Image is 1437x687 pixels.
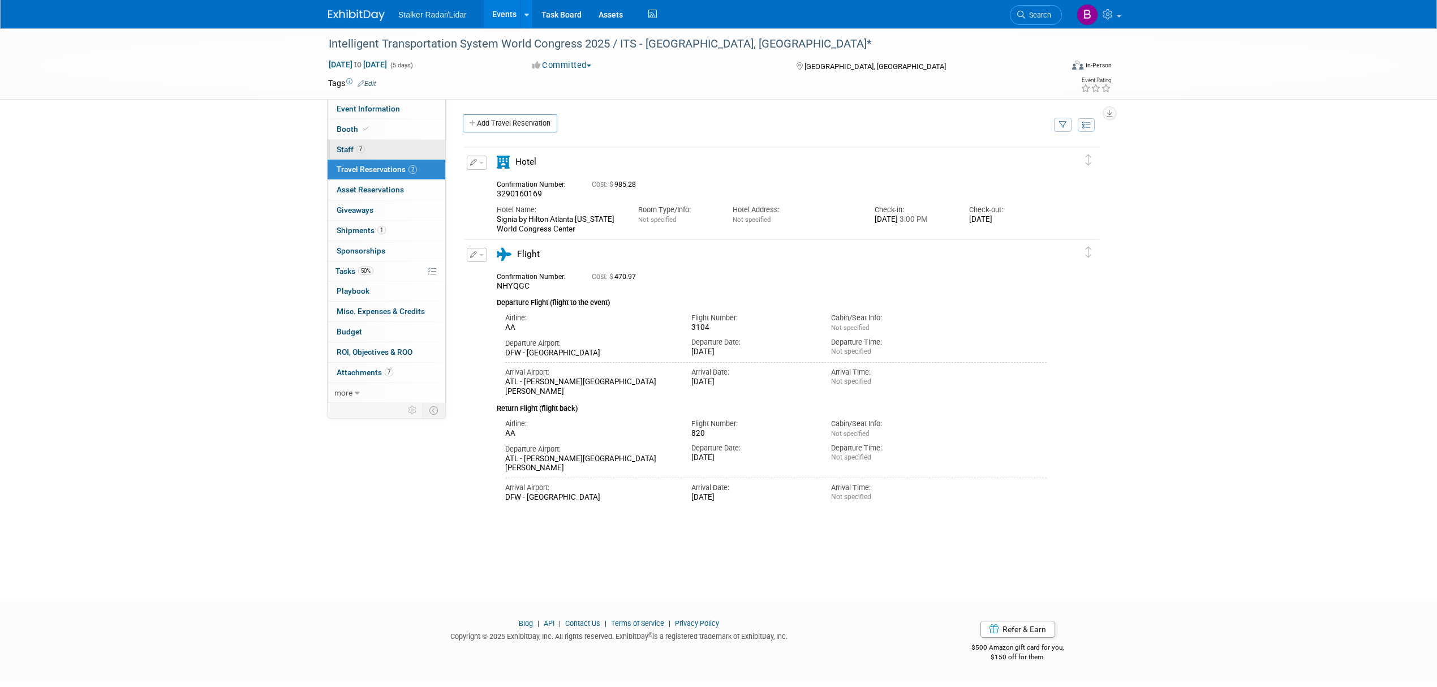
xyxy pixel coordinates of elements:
[328,302,445,321] a: Misc. Expenses & Credits
[505,367,674,377] div: Arrival Airport:
[337,368,393,377] span: Attachments
[691,453,814,463] div: [DATE]
[517,249,540,259] span: Flight
[505,454,674,474] div: ATL - [PERSON_NAME][GEOGRAPHIC_DATA][PERSON_NAME]
[831,337,954,347] div: Departure Time:
[328,241,445,261] a: Sponsorships
[363,126,369,132] i: Booth reservation complete
[1077,4,1098,25] img: Brooke Journet
[505,338,674,349] div: Departure Airport:
[497,215,621,234] div: Signia by Hilton Atlanta [US_STATE] World Congress Center
[337,185,404,194] span: Asset Reservations
[927,652,1109,662] div: $150 off for them.
[592,181,640,188] span: 985.28
[691,493,814,503] div: [DATE]
[325,34,1045,54] div: Intelligent Transportation System World Congress 2025 / ITS - [GEOGRAPHIC_DATA], [GEOGRAPHIC_DATA]*
[528,59,596,71] button: Committed
[505,323,674,333] div: AA
[544,619,554,628] a: API
[638,205,716,215] div: Room Type/Info:
[358,80,376,88] a: Edit
[1086,154,1091,166] i: Click and drag to move item
[497,177,575,189] div: Confirmation Number:
[337,347,412,357] span: ROI, Objectives & ROO
[675,619,719,628] a: Privacy Policy
[1010,5,1062,25] a: Search
[337,286,369,295] span: Playbook
[733,216,771,224] span: Not specified
[352,60,363,69] span: to
[337,246,385,255] span: Sponsorships
[497,291,1047,308] div: Departure Flight (flight to the event)
[969,215,1047,225] div: [DATE]
[358,267,373,275] span: 50%
[875,205,952,215] div: Check-in:
[691,337,814,347] div: Departure Date:
[804,62,946,71] span: [GEOGRAPHIC_DATA], [GEOGRAPHIC_DATA]
[611,619,664,628] a: Terms of Service
[969,205,1047,215] div: Check-out:
[505,349,674,358] div: DFW - [GEOGRAPHIC_DATA]
[389,62,413,69] span: (5 days)
[328,322,445,342] a: Budget
[691,347,814,357] div: [DATE]
[398,10,467,19] span: Stalker Radar/Lidar
[328,59,388,70] span: [DATE] [DATE]
[505,493,674,503] div: DFW - [GEOGRAPHIC_DATA]
[505,377,674,397] div: ATL - [PERSON_NAME][GEOGRAPHIC_DATA][PERSON_NAME]
[505,313,674,323] div: Airline:
[408,165,417,174] span: 2
[1081,78,1111,83] div: Event Rating
[328,383,445,403] a: more
[328,200,445,220] a: Giveaways
[328,78,376,89] td: Tags
[328,119,445,139] a: Booth
[638,216,676,224] span: Not specified
[691,483,814,493] div: Arrival Date:
[691,443,814,453] div: Departure Date:
[328,363,445,383] a: Attachments7
[556,619,563,628] span: |
[377,226,386,234] span: 1
[831,324,869,332] span: Not specified
[505,483,674,493] div: Arrival Airport:
[831,377,954,386] div: Not specified
[328,629,910,642] div: Copyright © 2025 ExhibitDay, Inc. All rights reserved. ExhibitDay is a registered trademark of Ex...
[337,165,417,174] span: Travel Reservations
[831,443,954,453] div: Departure Time:
[328,261,445,281] a: Tasks50%
[691,323,814,333] div: 3104
[328,180,445,200] a: Asset Reservations
[831,313,954,323] div: Cabin/Seat Info:
[337,327,362,336] span: Budget
[995,59,1112,76] div: Event Format
[505,419,674,429] div: Airline:
[831,483,954,493] div: Arrival Time:
[328,99,445,119] a: Event Information
[980,621,1055,638] a: Refer & Earn
[927,636,1109,662] div: $500 Amazon gift card for you,
[831,367,954,377] div: Arrival Time:
[337,307,425,316] span: Misc. Expenses & Credits
[505,444,674,454] div: Departure Airport:
[875,215,952,225] div: [DATE]
[337,124,371,134] span: Booth
[691,419,814,429] div: Flight Number:
[335,267,373,276] span: Tasks
[648,632,652,638] sup: ®
[328,160,445,179] a: Travel Reservations2
[505,429,674,439] div: AA
[831,347,954,356] div: Not specified
[831,493,954,501] div: Not specified
[497,156,510,169] i: Hotel
[515,157,536,167] span: Hotel
[328,140,445,160] a: Staff7
[831,430,869,437] span: Not specified
[497,397,1047,414] div: Return Flight (flight back)
[337,226,386,235] span: Shipments
[463,114,557,132] a: Add Travel Reservation
[1072,61,1083,70] img: Format-Inperson.png
[519,619,533,628] a: Blog
[385,368,393,376] span: 7
[691,367,814,377] div: Arrival Date:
